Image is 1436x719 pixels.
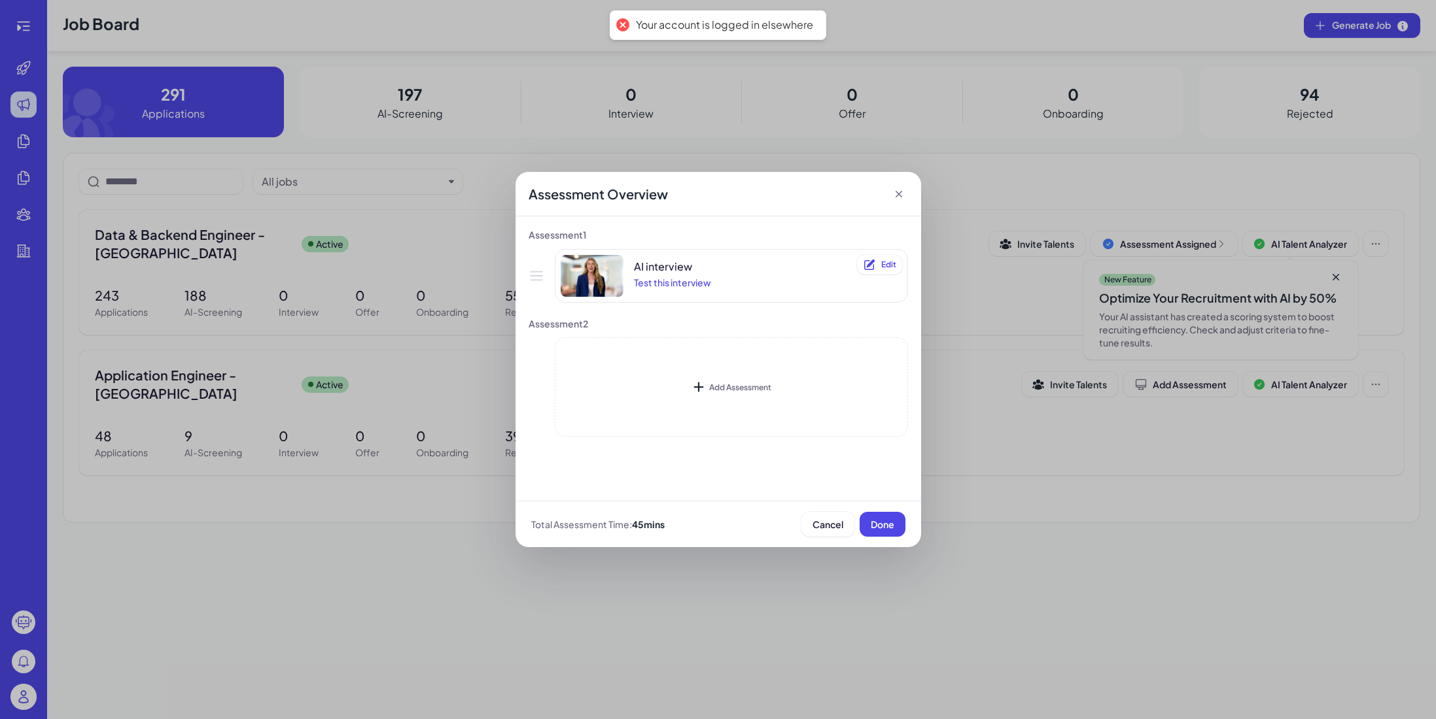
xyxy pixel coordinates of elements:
div: Assessment 1 [529,229,908,241]
img: AI Interview [561,255,623,297]
span: Edit [881,259,896,269]
div: AI interview [634,260,711,273]
button: Done [860,512,905,537]
div: Your account is logged in elsewhere [636,18,813,32]
span: Cancel [813,518,843,530]
span: Total Assessment Time: [531,518,632,530]
span: 45 mins [632,518,665,530]
span: Done [871,518,894,530]
span: Assessment Overview [529,186,668,202]
div: Add Assessment [709,382,771,392]
div: Test this interview [634,276,711,289]
button: Cancel [801,512,854,537]
button: Edit [857,255,902,275]
div: Assessment 2 [529,318,908,330]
